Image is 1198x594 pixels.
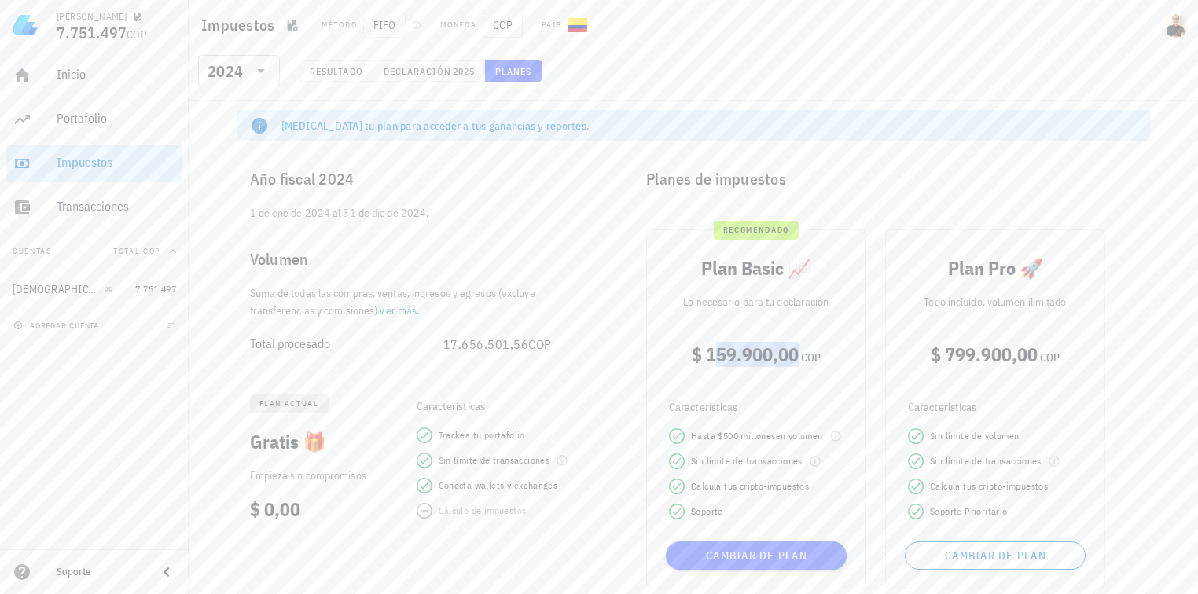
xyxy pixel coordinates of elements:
[237,204,583,234] div: 1 de ene de 2024 al 31 de dic de 2024.
[57,199,176,214] div: Transacciones
[57,22,127,43] span: 7.751.497
[439,453,550,468] span: Sin límite de transacciones
[930,453,1042,469] span: Sin límite de transacciones
[439,427,525,443] span: Trackea tu portafolio
[57,111,176,126] div: Portafolio
[494,65,532,77] span: Planes
[6,233,182,270] button: CuentasTotal COP
[113,246,160,256] span: Total COP
[57,10,127,23] div: [PERSON_NAME]
[692,342,799,367] span: $ 159.900,00
[6,270,182,308] a: [DEMOGRAPHIC_DATA] 7.751.497
[201,13,281,38] h1: Impuestos
[250,467,395,484] p: Empieza sin compromisos
[281,119,590,133] span: [MEDICAL_DATA] tu plan para acceder a tus ganancias y reportes.
[691,428,823,444] span: Hasta $ en volumen
[6,57,182,94] a: Inicio
[309,65,363,77] span: Resultado
[568,16,587,35] div: CO-icon
[379,303,417,317] a: Ver más
[363,13,406,38] span: FIFO
[439,478,558,493] span: Conecta wallets y exchanges
[691,453,803,469] span: Sin límite de transacciones
[237,284,583,319] div: Suma de todas las compras, ventas, ingresos y egresos (excluye transferencias y comisiones). .
[930,504,1008,519] span: Soporte Prioritario
[6,101,182,138] a: Portafolio
[898,293,1092,310] p: Todo incluido, volumen ilimitado
[948,255,1043,280] span: Plan Pro 🚀
[250,429,326,454] span: Gratis 🎁
[57,155,176,170] div: Impuestos
[905,541,1086,570] button: Cambiar de plan
[9,317,106,333] button: agregar cuenta
[198,55,280,86] div: 2024
[930,478,1048,494] span: Calcula tus cripto-impuestos
[483,13,523,38] span: COP
[660,293,853,310] p: Lo necesario para tu declaración
[723,221,789,240] span: recomendado
[17,321,99,331] span: agregar cuenta
[452,65,475,77] span: 2025
[801,350,821,365] span: COP
[930,428,1019,444] span: Sin límite de volumen
[634,154,1150,204] div: Planes de impuestos
[1040,350,1060,365] span: COP
[701,255,811,280] span: Plan Basic 📈
[528,336,552,352] span: COP
[373,60,485,82] button: Declaración 2025
[127,27,147,42] span: COP
[383,65,452,77] span: Declaración
[6,189,182,226] a: Transacciones
[485,60,542,82] button: Planes
[250,497,300,522] span: $ 0,00
[672,548,840,563] span: Cambiar de plan
[135,283,176,295] span: 7.751.497
[13,283,101,296] div: [DEMOGRAPHIC_DATA]
[259,394,319,413] span: plan actual
[666,541,847,570] button: Cambiar de plan
[57,566,145,578] div: Soporte
[931,342,1038,367] span: $ 799.900,00
[6,145,182,182] a: Impuestos
[208,64,243,79] div: 2024
[542,19,562,31] div: País
[299,60,373,82] button: Resultado
[440,19,476,31] div: Moneda
[723,430,776,442] span: 500 millones
[1163,13,1189,38] div: avatar
[691,504,723,519] span: Soporte
[250,336,443,351] div: Total procesado
[237,154,583,204] div: Año fiscal 2024
[912,548,1079,563] span: Cambiar de plan
[443,336,529,352] span: 17.656.501,56
[439,503,527,519] div: Cálculo de impuestos
[322,19,357,31] div: Método
[57,67,176,82] div: Inicio
[13,13,38,38] img: LedgiFi
[691,478,809,494] span: Calcula tus cripto-impuestos
[237,234,583,284] div: Volumen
